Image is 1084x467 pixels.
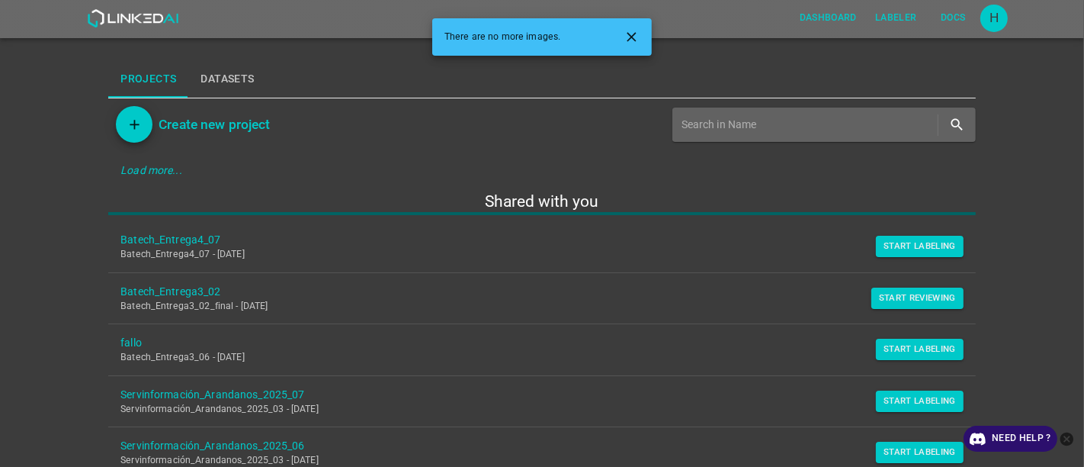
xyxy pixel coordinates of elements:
[941,109,973,140] button: search
[108,156,976,185] div: Load more...
[444,31,560,44] span: There are no more images.
[120,164,182,176] em: Load more...
[120,300,939,314] p: Batech_Entrega3_02_final - [DATE]
[866,2,925,34] a: Labeler
[120,403,939,417] p: Servinformación_Arandanos_2025_03 - [DATE]
[980,5,1008,32] div: H
[120,438,939,454] a: Servinformación_Arandanos_2025_06
[152,114,270,135] a: Create new project
[120,232,939,248] a: Batech_Entrega4_07
[794,5,863,31] button: Dashboard
[108,191,976,212] h5: Shared with you
[682,114,935,136] input: Search in Name
[120,387,939,403] a: Servinformación_Arandanos_2025_07
[869,5,922,31] button: Labeler
[876,339,964,360] button: Start Labeling
[617,23,646,51] button: Close
[871,288,964,309] button: Start Reviewing
[87,9,179,27] img: LinkedAI
[980,5,1008,32] button: Open settings
[876,442,964,463] button: Start Labeling
[1057,426,1076,452] button: close-help
[116,106,152,143] button: Add
[876,391,964,412] button: Start Labeling
[876,236,964,257] button: Start Labeling
[791,2,866,34] a: Dashboard
[120,284,939,300] a: Batech_Entrega3_02
[108,61,188,98] button: Projects
[928,5,977,31] button: Docs
[925,2,980,34] a: Docs
[159,114,270,135] h6: Create new project
[120,351,939,365] p: Batech_Entrega3_06 - [DATE]
[120,335,939,351] a: fallo
[120,248,939,262] p: Batech_Entrega4_07 - [DATE]
[964,426,1057,452] a: Need Help ?
[188,61,266,98] button: Datasets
